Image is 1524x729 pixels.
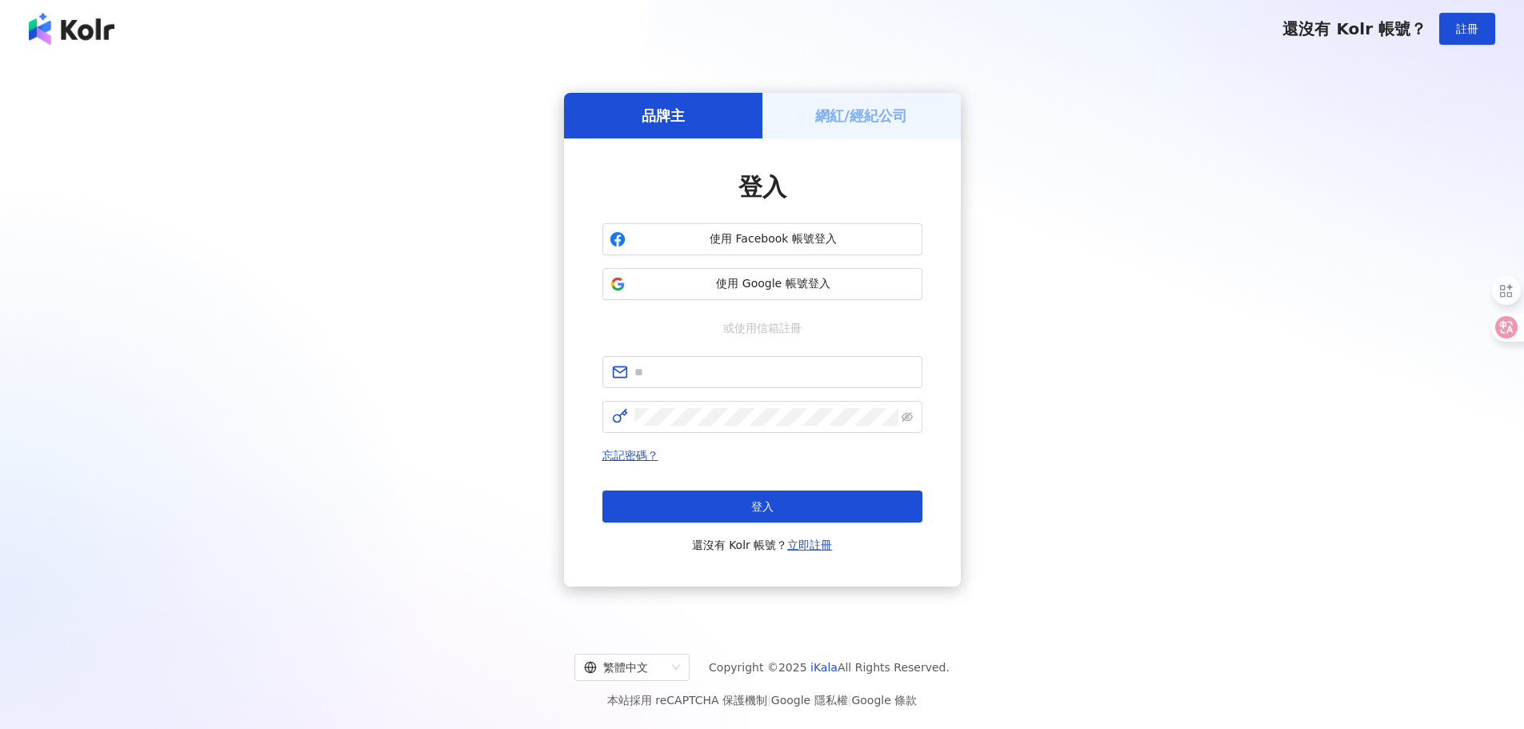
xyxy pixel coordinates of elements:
[602,223,922,255] button: 使用 Facebook 帳號登入
[692,535,833,555] span: 還沒有 Kolr 帳號？
[1456,22,1478,35] span: 註冊
[29,13,114,45] img: logo
[851,694,917,707] a: Google 條款
[602,268,922,300] button: 使用 Google 帳號登入
[848,694,852,707] span: |
[751,500,774,513] span: 登入
[815,106,907,126] h5: 網紅/經紀公司
[712,319,813,337] span: 或使用信箱註冊
[602,449,658,462] a: 忘記密碼？
[584,655,666,680] div: 繁體中文
[810,661,838,674] a: iKala
[767,694,771,707] span: |
[1282,19,1426,38] span: 還沒有 Kolr 帳號？
[902,411,913,423] span: eye-invisible
[632,276,915,292] span: 使用 Google 帳號登入
[607,691,917,710] span: 本站採用 reCAPTCHA 保護機制
[1439,13,1495,45] button: 註冊
[771,694,848,707] a: Google 隱私權
[632,231,915,247] span: 使用 Facebook 帳號登入
[738,173,786,201] span: 登入
[709,658,950,677] span: Copyright © 2025 All Rights Reserved.
[602,491,922,523] button: 登入
[787,539,832,551] a: 立即註冊
[642,106,685,126] h5: 品牌主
